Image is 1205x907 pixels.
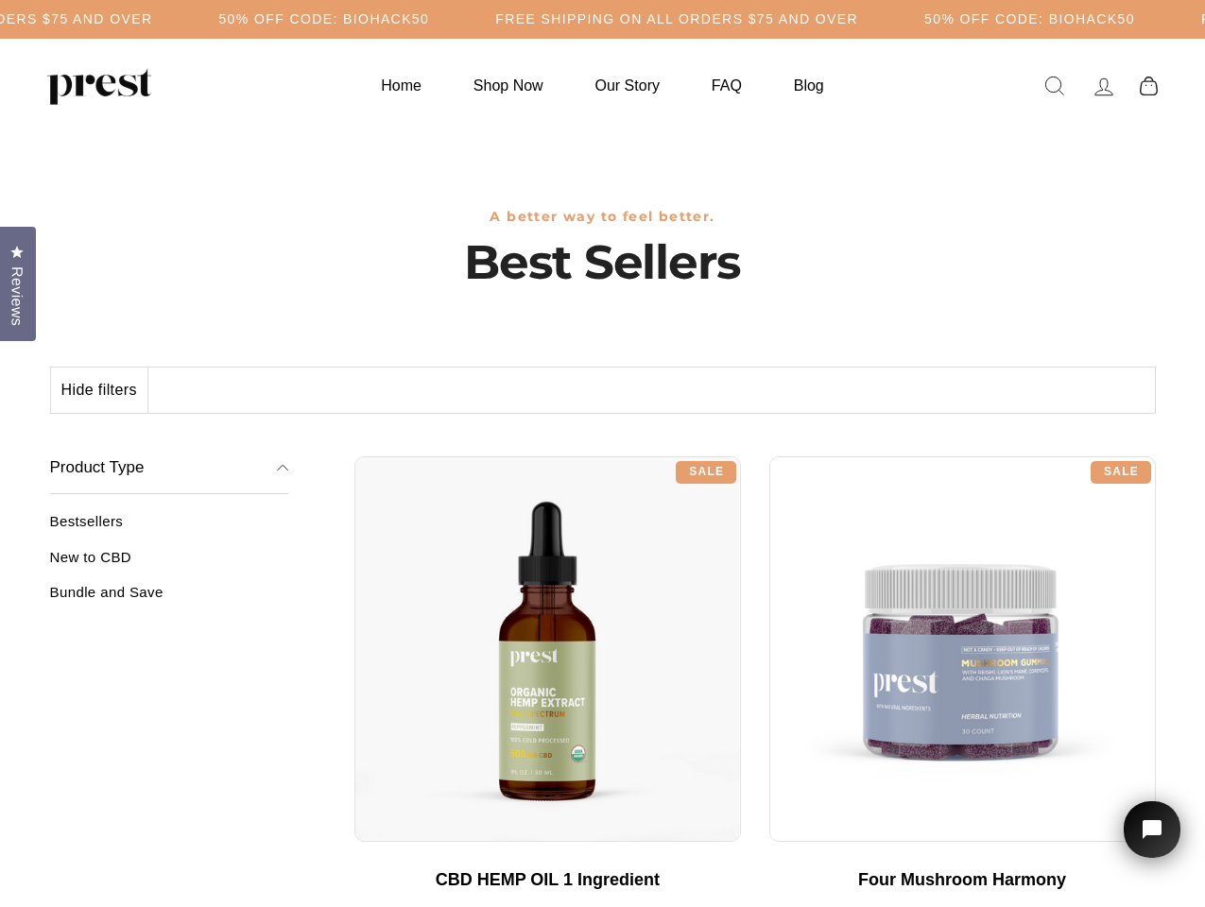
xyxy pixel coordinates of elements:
a: New to CBD [50,549,289,580]
div: Four Mushroom Harmony [788,870,1137,891]
div: CBD HEMP OIL 1 Ingredient [373,870,722,891]
a: FAQ [688,67,766,104]
a: Blog [770,67,848,104]
h5: 50% OFF CODE: BIOHACK50 [924,11,1135,27]
a: Bestsellers [50,513,289,544]
a: Home [357,67,445,104]
h5: 50% OFF CODE: BIOHACK50 [218,11,429,27]
a: Shop Now [450,67,567,104]
a: Our Story [572,67,683,104]
h1: Best Sellers [50,234,1156,291]
h3: A better way to feel better. [50,209,1156,225]
span: Reviews [5,266,29,326]
ul: Primary [357,67,847,104]
div: Sale [676,461,736,484]
iframe: Tidio Chat [1099,775,1205,907]
button: Hide filters [51,368,148,413]
a: Bundle and Save [50,584,289,615]
img: PREST ORGANICS [47,67,151,105]
h5: Free Shipping on all orders $75 and over [495,11,858,27]
div: Sale [1091,461,1151,484]
button: Product Type [50,442,289,495]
